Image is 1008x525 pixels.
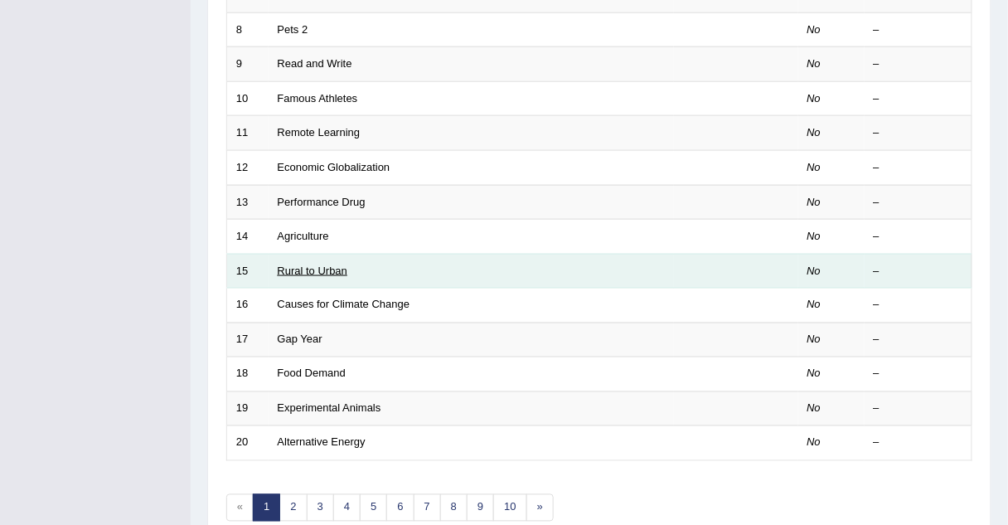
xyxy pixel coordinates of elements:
a: Read and Write [278,57,352,70]
a: Pets 2 [278,23,308,36]
a: Remote Learning [278,126,361,139]
a: Performance Drug [278,196,366,208]
a: 4 [333,494,361,522]
a: Experimental Animals [278,402,381,415]
a: 5 [360,494,387,522]
a: Economic Globalization [278,161,390,173]
div: – [874,435,963,451]
a: 9 [467,494,494,522]
div: – [874,367,963,382]
div: – [874,195,963,211]
em: No [807,333,821,346]
a: Gap Year [278,333,322,346]
a: 1 [253,494,280,522]
div: – [874,264,963,280]
a: 7 [414,494,441,522]
td: 14 [227,220,269,255]
div: – [874,333,963,348]
a: Agriculture [278,230,329,242]
em: No [807,161,821,173]
div: – [874,125,963,141]
td: 16 [227,289,269,323]
div: – [874,401,963,417]
em: No [807,436,821,449]
a: Rural to Urban [278,265,348,277]
div: – [874,298,963,314]
em: No [807,57,821,70]
td: 17 [227,323,269,357]
td: 20 [227,426,269,461]
em: No [807,367,821,380]
em: No [807,23,821,36]
td: 11 [227,116,269,151]
td: 13 [227,185,269,220]
td: 10 [227,81,269,116]
div: – [874,22,963,38]
em: No [807,230,821,242]
td: 18 [227,357,269,392]
a: 6 [386,494,414,522]
a: 10 [493,494,526,522]
a: 8 [440,494,468,522]
em: No [807,265,821,277]
div: – [874,229,963,245]
a: » [526,494,554,522]
div: – [874,91,963,107]
em: No [807,299,821,311]
em: No [807,196,821,208]
td: 12 [227,150,269,185]
td: 9 [227,47,269,82]
em: No [807,402,821,415]
em: No [807,92,821,105]
span: « [226,494,254,522]
a: 2 [279,494,307,522]
div: – [874,160,963,176]
td: 8 [227,12,269,47]
a: Famous Athletes [278,92,358,105]
a: Alternative Energy [278,436,366,449]
em: No [807,126,821,139]
a: Causes for Climate Change [278,299,410,311]
a: 3 [307,494,334,522]
a: Food Demand [278,367,346,380]
div: – [874,56,963,72]
td: 19 [227,391,269,426]
td: 15 [227,254,269,289]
